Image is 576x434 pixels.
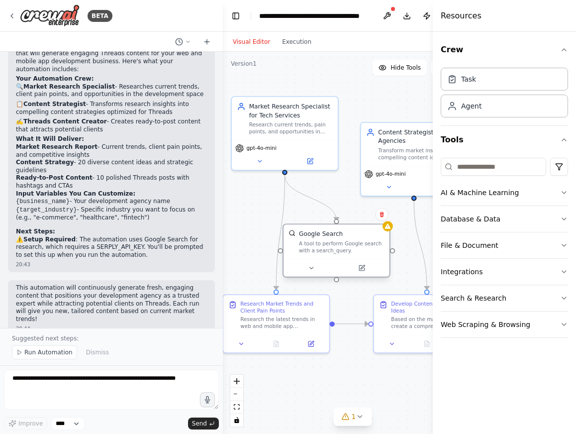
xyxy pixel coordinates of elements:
button: fit view [230,401,243,414]
span: 1 [352,412,356,422]
li: - Specific industry you want to focus on (e.g., "e-commerce", "healthcare", "fintech") [16,206,207,222]
button: zoom out [230,388,243,401]
div: Google Search [299,230,343,238]
strong: Next Steps: [16,228,55,235]
li: - Current trends, client pain points, and competitive insights [16,143,207,159]
button: Hide Tools [373,60,427,76]
button: Search & Research [441,285,568,311]
div: A tool to perform Google search with a search_query. [299,240,384,254]
div: 20:44 [16,325,207,332]
nav: breadcrumb [259,11,371,21]
div: SerplyWebSearchToolGoogle SearchA tool to perform Google search with a search_query. [283,225,390,279]
button: Run Automation [12,345,77,359]
div: Version 1 [231,60,257,68]
div: 20:43 [16,261,207,268]
img: Logo [20,4,80,27]
div: BETA [88,10,112,22]
p: Excellent! I've created a comprehensive CrewAI automation that will generate engaging Threads con... [16,42,207,73]
li: - 10 polished Threads posts with hashtags and CTAs [16,174,207,190]
li: - Your development agency name [16,198,207,206]
strong: Setup Required [23,236,76,243]
g: Edge from 9bd5f388-d698-406e-b45c-3e11a4449f1f to d8bce6db-7367-4b3d-91a0-87dec4f95ad9 [272,175,289,290]
strong: Input Variables You Can Customize: [16,190,135,197]
button: Database & Data [441,206,568,232]
button: Open in side panel [337,263,386,273]
div: Research the latest trends in web and mobile app development, identify common pain points busines... [240,316,324,330]
button: Delete node [376,208,388,221]
button: Dismiss [81,345,114,359]
div: Tools [441,154,568,346]
strong: Content Strategy [16,159,74,166]
button: zoom in [230,375,243,388]
div: Crew [441,64,568,125]
span: Improve [18,420,43,428]
g: Edge from 04493ff4-27ae-4b66-8317-469564cd26dc to 1e795ca6-82a8-4573-9fc1-1e7f8a2630d6 [410,201,431,290]
button: No output available [409,339,445,349]
button: Crew [441,36,568,64]
button: Visual Editor [227,36,276,48]
g: Edge from 9bd5f388-d698-406e-b45c-3e11a4449f1f to b9a580a2-6895-4c07-aab9-fda04036eab3 [281,175,341,221]
button: Start a new chat [199,36,215,48]
div: Content Strategist for Tech Agencies [378,128,462,145]
div: Agent [461,101,481,111]
button: Open in side panel [296,339,325,349]
div: Market Research Specialist for Tech ServicesResearch current trends, pain points, and opportuniti... [231,96,338,171]
code: {target_industry} [16,207,77,214]
button: No output available [258,339,294,349]
strong: What It Will Deliver: [16,135,84,142]
button: Click to speak your automation idea [200,392,215,407]
span: Hide Tools [390,64,421,72]
button: Execution [276,36,317,48]
div: Research current trends, pain points, and opportunities in web and mobile app development to iden... [249,121,333,135]
p: ⚠️ : The automation uses Google Search for research, which requires a SERPLY_API_KEY. You'll be p... [16,236,207,259]
button: Send [188,418,219,430]
p: Suggested next steps: [12,334,211,342]
strong: Threads Content Creator [23,118,107,125]
div: Task [461,74,476,84]
h4: Resources [441,10,481,22]
strong: Market Research Report [16,143,97,150]
img: SerplyWebSearchTool [288,230,295,237]
div: Develop Content Strategy and IdeasBased on the market research, create a comprehensive content st... [373,294,480,353]
div: Research Market Trends and Client Pain Points [240,300,324,314]
p: ✍️ - Creates ready-to-post content that attracts potential clients [16,118,207,133]
strong: Content Strategist [23,101,86,108]
strong: Ready-to-Post Content [16,174,93,181]
button: 1 [334,408,372,426]
button: File & Document [441,232,568,258]
span: Run Automation [24,348,73,356]
button: toggle interactivity [230,414,243,427]
button: Switch to previous chat [171,36,195,48]
button: Hide left sidebar [229,9,243,23]
div: Based on the market research, create a comprehensive content strategy for Threads that positions ... [391,316,475,330]
div: Transform market insights into compelling content ideas and strategies that attract potential cli... [378,147,462,161]
span: gpt-4o-mini [246,145,276,152]
div: Develop Content Strategy and Ideas [391,300,475,314]
p: This automation will continuously generate fresh, engaging content that positions your developmen... [16,284,207,323]
strong: Your Automation Crew: [16,75,94,82]
span: gpt-4o-mini [376,171,405,178]
span: Dismiss [86,348,109,356]
div: React Flow controls [230,375,243,427]
button: AI & Machine Learning [441,180,568,206]
strong: Market Research Specialist [23,83,115,90]
button: Web Scraping & Browsing [441,312,568,337]
button: Open in side panel [415,182,464,192]
div: Market Research Specialist for Tech Services [249,102,333,119]
button: Open in side panel [286,156,334,166]
span: Send [192,420,207,428]
p: 🔍 - Researches current trends, client pain points, and opportunities in the development space [16,83,207,99]
p: 📋 - Transforms research insights into compelling content strategies optimized for Threads [16,101,207,116]
button: Integrations [441,259,568,285]
g: Edge from d8bce6db-7367-4b3d-91a0-87dec4f95ad9 to 1e795ca6-82a8-4573-9fc1-1e7f8a2630d6 [335,320,369,328]
code: {business_name} [16,198,70,205]
button: Tools [441,126,568,154]
div: Research Market Trends and Client Pain PointsResearch the latest trends in web and mobile app dev... [222,294,330,353]
div: Content Strategist for Tech AgenciesTransform market insights into compelling content ideas and s... [360,122,468,197]
button: Improve [4,417,47,430]
li: - 20 diverse content ideas and strategic guidelines [16,159,207,174]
